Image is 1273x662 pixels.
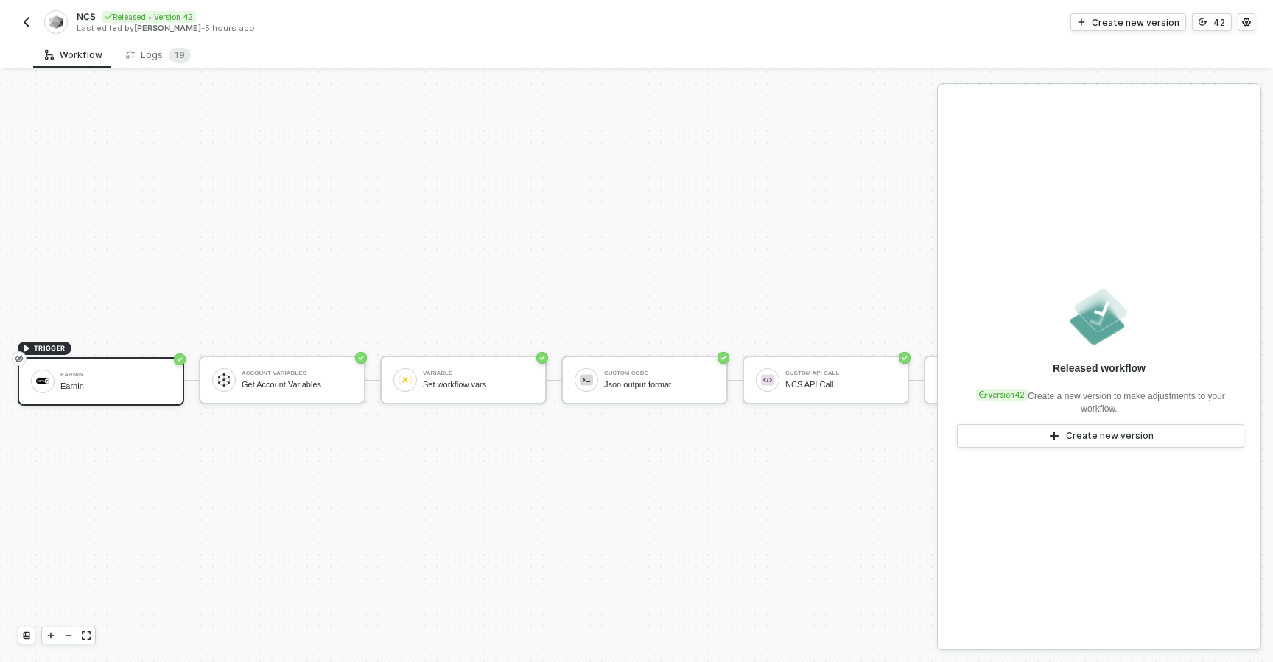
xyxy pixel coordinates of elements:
[1242,18,1251,27] span: icon-settings
[22,344,31,353] span: icon-play
[979,390,988,399] span: icon-versioning
[785,380,896,390] div: NCS API Call
[174,353,186,365] span: icon-success-page
[21,16,32,28] img: back
[1077,18,1086,27] span: icon-play
[604,380,715,390] div: Json output format
[46,631,55,640] span: icon-play
[955,381,1243,415] div: Create a new version to make adjustments to your workflow.
[82,631,91,640] span: icon-expand
[134,23,201,33] span: [PERSON_NAME]
[126,48,191,63] div: Logs
[77,23,635,34] div: Last edited by - 5 hours ago
[242,370,352,376] div: Account Variables
[242,380,352,390] div: Get Account Variables
[49,15,62,29] img: integration-icon
[179,49,185,60] span: 9
[45,49,102,61] div: Workflow
[785,370,896,376] div: Custom API Call
[36,378,49,384] img: icon
[34,342,66,354] span: TRIGGER
[604,370,715,376] div: Custom Code
[957,424,1244,448] button: Create new version
[60,381,171,391] div: Earnin
[1067,284,1132,349] img: released.png
[1048,430,1060,442] span: icon-play
[169,48,191,63] sup: 19
[1066,430,1154,442] div: Create new version
[976,389,1028,401] div: Version 42
[355,352,367,364] span: icon-success-page
[580,373,593,387] img: icon
[718,352,729,364] span: icon-success-page
[399,373,412,387] img: icon
[1092,16,1179,29] div: Create new version
[18,13,35,31] button: back
[60,372,171,378] div: Earnin
[761,373,774,387] img: icon
[175,49,179,60] span: 1
[15,353,24,365] span: eye-invisible
[423,370,533,376] div: Variable
[423,380,533,390] div: Set workflow vars
[1199,18,1207,27] span: icon-versioning
[1213,16,1225,29] div: 42
[77,10,96,23] span: NCS
[102,11,196,23] div: Released • Version 42
[536,352,548,364] span: icon-success-page
[1192,13,1232,31] button: 42
[1070,13,1186,31] button: Create new version
[899,352,911,364] span: icon-success-page
[1053,361,1146,376] div: Released workflow
[64,631,73,640] span: icon-minus
[217,373,231,387] img: icon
